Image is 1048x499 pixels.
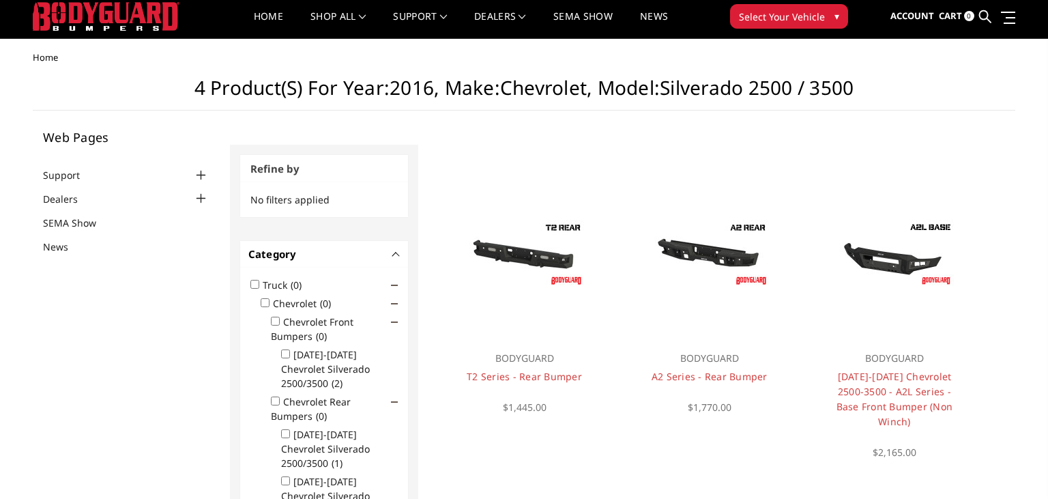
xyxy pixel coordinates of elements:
p: BODYGUARD [456,350,593,367]
span: $1,770.00 [688,401,731,414]
button: Select Your Vehicle [730,4,848,29]
a: [DATE]-[DATE] Chevrolet 2500-3500 - A2L Series - Base Front Bumper (Non Winch) [836,370,953,428]
p: BODYGUARD [826,350,963,367]
span: $2,165.00 [873,446,916,459]
span: (2) [332,377,343,390]
span: (0) [316,410,327,423]
a: Support [43,168,97,182]
span: Home [33,51,58,63]
label: Chevrolet Rear Bumpers [271,395,351,423]
span: (0) [291,279,302,291]
span: Click to show/hide children [391,282,398,289]
span: Click to show/hide children [391,300,398,307]
span: Click to show/hide children [391,319,398,326]
span: No filters applied [250,193,330,206]
span: (0) [320,297,331,310]
span: Click to show/hide children [391,399,398,405]
h5: Web Pages [43,131,209,143]
span: (0) [316,330,327,343]
a: SEMA Show [43,216,113,230]
label: [DATE]-[DATE] Chevrolet Silverado 2500/3500 [281,428,370,470]
h4: Category [248,246,401,262]
label: Chevrolet [273,297,339,310]
span: Account [890,10,934,22]
label: [DATE]-[DATE] Chevrolet Silverado 2500/3500 [281,348,370,390]
span: (1) [332,457,343,470]
span: $1,445.00 [503,401,547,414]
span: Select Your Vehicle [739,10,825,24]
span: Cart [939,10,962,22]
a: News [43,240,85,254]
a: Dealers [43,192,95,206]
img: BODYGUARD BUMPERS [33,2,179,31]
label: Truck [263,279,310,291]
label: Chevrolet Front Bumpers [271,315,353,343]
a: News [640,12,668,38]
a: shop all [310,12,366,38]
h3: Refine by [240,155,409,183]
a: SEMA Show [553,12,613,38]
span: 0 [964,11,974,21]
a: Support [393,12,447,38]
a: T2 Series - Rear Bumper [467,370,582,383]
button: - [393,251,400,257]
p: BODYGUARD [641,350,778,367]
a: A2 Series - Rear Bumper [652,370,768,383]
span: ▾ [834,9,839,23]
h1: 4 Product(s) for Year:2016, Make:Chevrolet, Model:Silverado 2500 / 3500 [33,76,1015,111]
a: Dealers [474,12,526,38]
a: Home [254,12,283,38]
